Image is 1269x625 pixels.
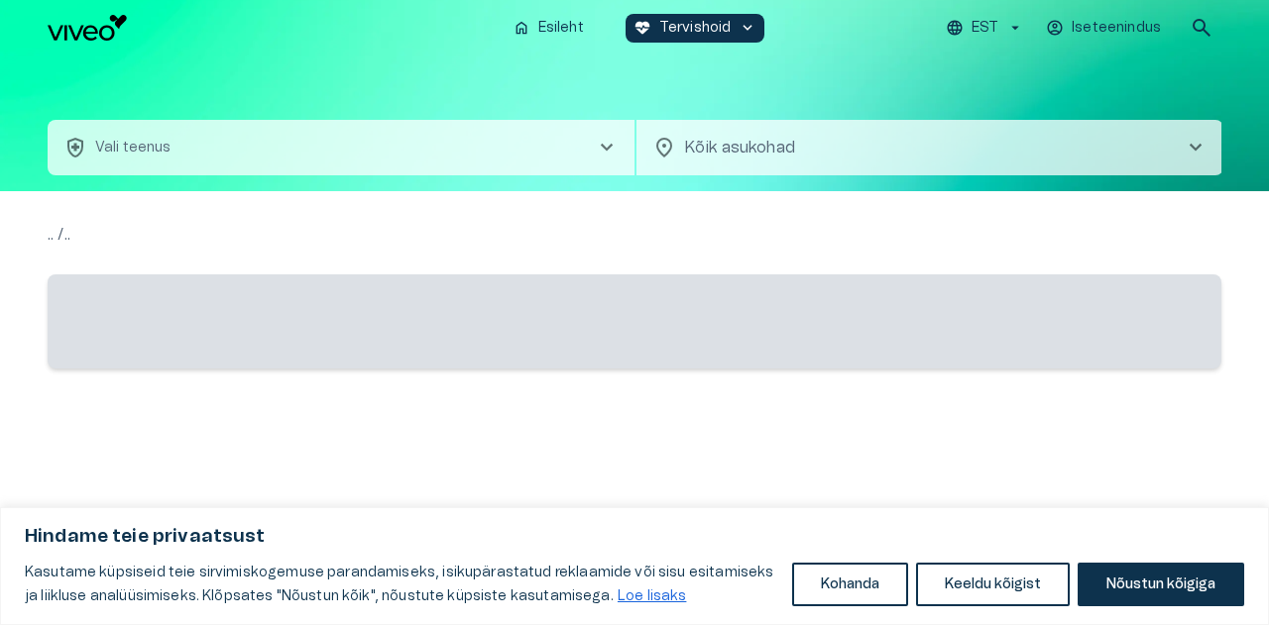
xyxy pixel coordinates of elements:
a: Navigate to homepage [48,15,497,41]
span: keyboard_arrow_down [739,19,756,37]
span: ecg_heart [634,19,651,37]
span: chevron_right [595,136,619,159]
p: Esileht [538,18,584,39]
p: Vali teenus [95,138,172,158]
span: search [1190,16,1213,40]
span: location_on [652,136,676,159]
p: Tervishoid [659,18,732,39]
button: homeEsileht [505,14,594,43]
button: EST [943,14,1027,43]
button: Nõustun kõigiga [1078,563,1244,606]
a: Loe lisaks [617,588,688,604]
p: Kõik asukohad [684,136,1152,159]
button: open search modal [1182,8,1221,48]
img: Viveo logo [48,15,127,41]
p: .. / .. [48,223,1221,247]
button: health_and_safetyVali teenuschevron_right [48,120,634,175]
button: Keeldu kõigist [916,563,1070,606]
span: ‌ [48,274,1221,368]
button: Iseteenindus [1043,14,1166,43]
span: chevron_right [1184,136,1208,159]
p: Iseteenindus [1072,18,1161,39]
button: Kohanda [792,563,908,606]
p: EST [972,18,998,39]
span: home [513,19,530,37]
button: ecg_heartTervishoidkeyboard_arrow_down [626,14,765,43]
span: health_and_safety [63,136,87,159]
p: Hindame teie privaatsust [25,525,1244,549]
p: Kasutame küpsiseid teie sirvimiskogemuse parandamiseks, isikupärastatud reklaamide või sisu esita... [25,561,777,608]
